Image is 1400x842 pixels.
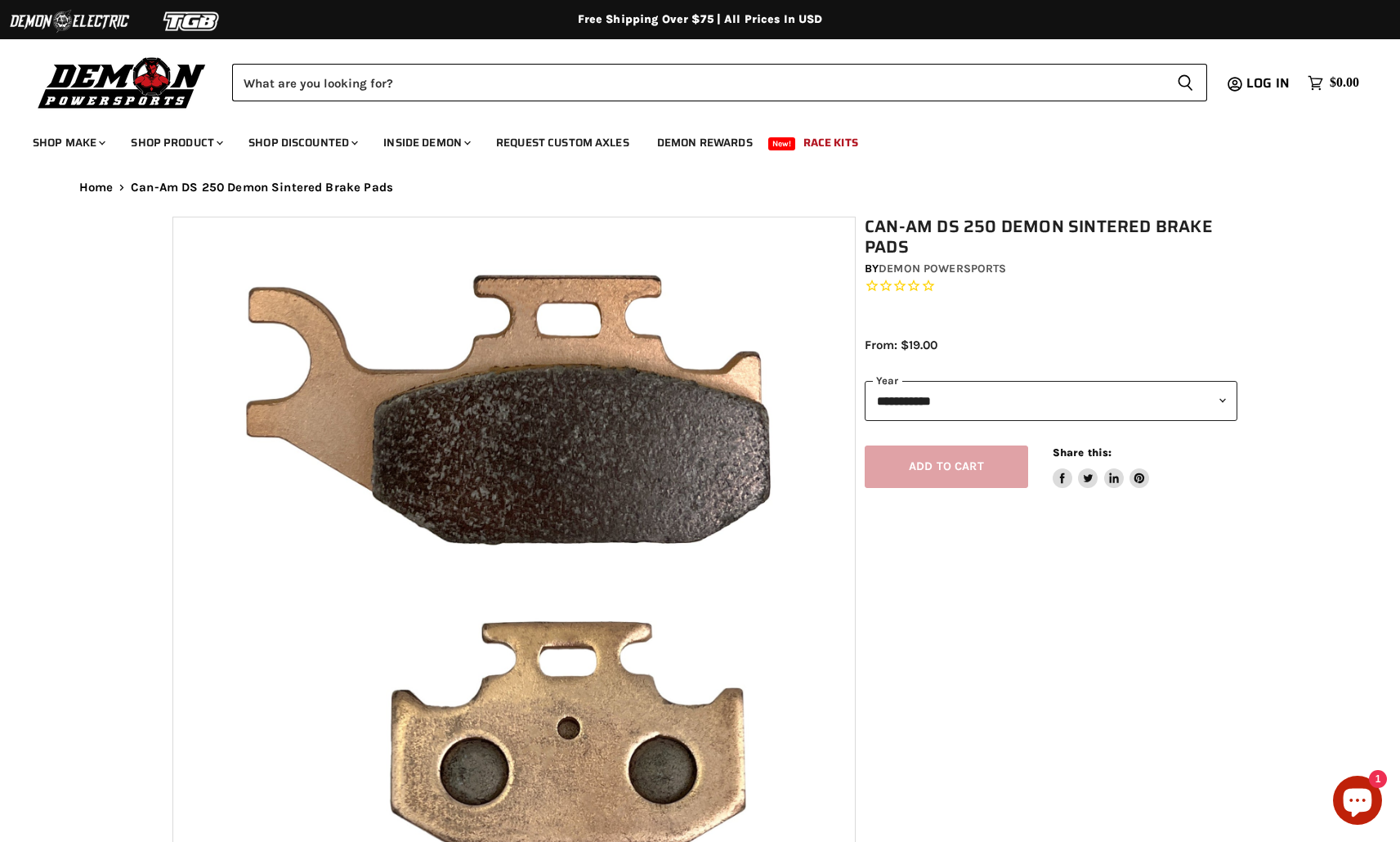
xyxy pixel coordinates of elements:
[119,126,233,159] a: Shop Product
[484,126,642,159] a: Request Custom Axles
[20,119,1355,159] ul: Main menu
[232,64,1207,101] form: Product
[47,12,1354,27] div: Free Shipping Over $75 | All Prices In USD
[1299,71,1367,95] a: $0.00
[1053,446,1150,489] aside: Share this:
[1239,76,1299,91] a: Log in
[865,381,1237,421] select: year
[236,126,368,159] a: Shop Discounted
[879,262,1006,275] a: Demon Powersports
[79,181,114,195] a: Home
[791,126,870,159] a: Race Kits
[1246,73,1290,93] span: Log in
[865,260,1237,278] div: by
[47,181,1354,195] nav: Breadcrumbs
[1053,446,1112,459] span: Share this:
[865,217,1237,258] h1: Can-Am DS 250 Demon Sintered Brake Pads
[20,126,115,159] a: Shop Make
[645,126,765,159] a: Demon Rewards
[865,338,937,352] span: From: $19.00
[232,64,1164,101] input: Search
[768,137,796,150] span: New!
[1164,64,1207,101] button: Search
[1330,75,1359,91] span: $0.00
[33,53,212,111] img: Demon Powersports
[865,278,1237,295] span: Rated 0.0 out of 5 stars 0 reviews
[131,181,393,195] span: Can-Am DS 250 Demon Sintered Brake Pads
[131,6,253,37] img: TGB Logo 2
[371,126,481,159] a: Inside Demon
[1328,776,1387,829] inbox-online-store-chat: Shopify online store chat
[8,6,131,37] img: Demon Electric Logo 2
